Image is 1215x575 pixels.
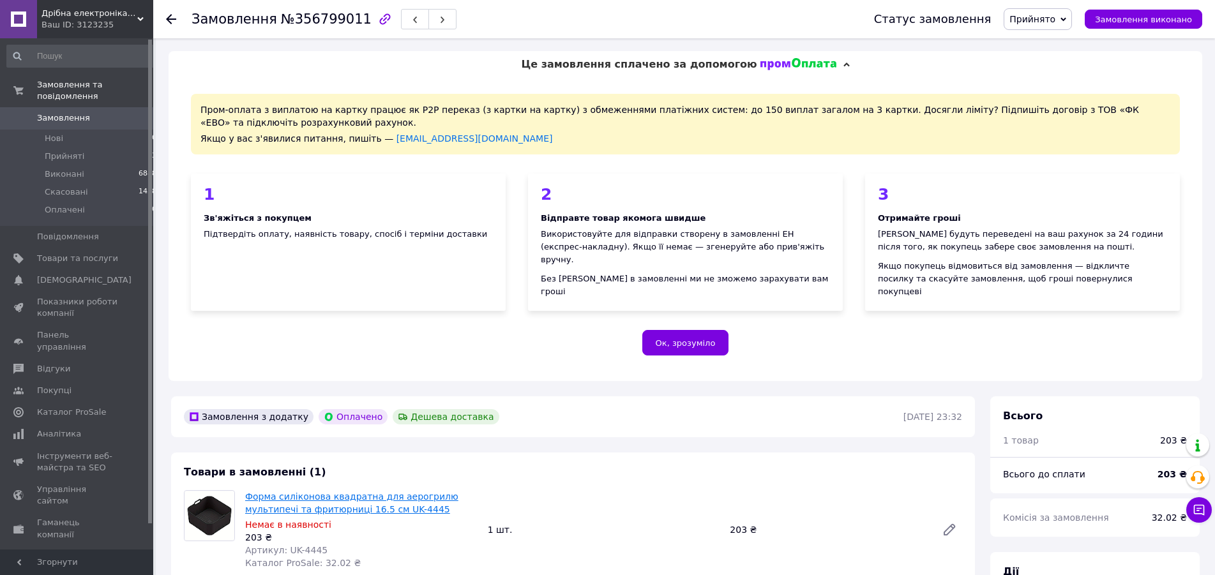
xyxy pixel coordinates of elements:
[656,338,716,348] span: Ок, зрозуміло
[42,19,153,31] div: Ваш ID: 3123235
[37,363,70,375] span: Відгуки
[166,13,176,26] div: Повернутися назад
[37,385,72,396] span: Покупці
[184,466,326,478] span: Товари в замовленні (1)
[37,407,106,418] span: Каталог ProSale
[878,260,1167,298] div: Якщо покупець відмовиться від замовлення — відкличте посилку та скасуйте замовлення, щоб гроші по...
[37,253,118,264] span: Товари та послуги
[37,451,118,474] span: Інструменти веб-майстра та SEO
[42,8,137,19] span: Дрібна електроніка та посуд для вашого дому
[200,132,1170,145] div: Якщо у вас з'явилися питання, пишіть —
[878,186,1167,202] div: 3
[245,545,328,555] span: Артикул: UK-4445
[45,186,88,198] span: Скасовані
[37,112,90,124] span: Замовлення
[1095,15,1192,24] span: Замовлення виконано
[245,519,331,530] span: Немає в наявності
[245,558,361,568] span: Каталог ProSale: 32.02 ₴
[37,274,132,286] span: [DEMOGRAPHIC_DATA]
[45,151,84,162] span: Прийняті
[37,484,118,507] span: Управління сайтом
[393,409,499,424] div: Дешева доставка
[937,517,962,542] a: Редагувати
[541,186,830,202] div: 2
[204,186,493,202] div: 1
[45,133,63,144] span: Нові
[184,409,313,424] div: Замовлення з додатку
[1009,14,1055,24] span: Прийнято
[521,58,757,70] span: Це замовлення сплачено за допомогою
[192,11,277,27] span: Замовлення
[1085,10,1202,29] button: Замовлення виконано
[37,517,118,540] span: Гаманець компанії
[642,330,729,355] button: Ок, зрозуміло
[725,521,932,539] div: 203 ₴
[903,412,962,422] time: [DATE] 23:32
[37,231,99,243] span: Повідомлення
[319,409,388,424] div: Оплачено
[204,228,493,241] div: Підтвердіть оплату, наявність товару, спосіб і терміни доставки
[152,133,156,144] span: 0
[152,151,156,162] span: 3
[396,133,553,144] a: [EMAIL_ADDRESS][DOMAIN_NAME]
[1152,512,1187,523] span: 32.02 ₴
[152,204,156,216] span: 0
[245,491,458,514] a: Форма силіконова квадратна для аерогрилю мультипечі та фритюрниці 16.5 см UK-4445
[204,213,312,223] b: Зв'яжіться з покупцем
[185,491,234,541] img: Форма силіконова квадратна для аерогрилю мультипечі та фритюрниці 16.5 см UK-4445
[191,94,1180,154] div: Пром-оплата з виплатою на картку працює як P2P переказ (з картки на картку) з обмеженнями платіжн...
[37,329,118,352] span: Панель управління
[45,168,84,180] span: Виконані
[37,296,118,319] span: Показники роботи компанії
[541,213,706,223] b: Відправте товар якомога швидше
[874,13,992,26] div: Статус замовлення
[245,531,478,544] div: 203 ₴
[1003,469,1085,479] span: Всього до сплати
[37,428,81,440] span: Аналітика
[878,228,1167,253] div: [PERSON_NAME] будуть переведені на ваш рахунок за 24 години після того, як покупець забере своє з...
[483,521,725,539] div: 1 шт.
[139,186,156,198] span: 1458
[1160,434,1187,447] div: 203 ₴
[6,45,158,68] input: Пошук
[281,11,372,27] span: №356799011
[37,79,153,102] span: Замовлення та повідомлення
[139,168,156,180] span: 6888
[45,204,85,216] span: Оплачені
[1003,410,1043,422] span: Всього
[541,228,830,266] div: Використовуйте для відправки створену в замовленні ЕН (експрес-накладну). Якщо її немає — згенеру...
[1186,497,1212,523] button: Чат з покупцем
[1158,469,1187,479] b: 203 ₴
[760,58,837,71] img: evopay logo
[1003,512,1109,523] span: Комісія за замовлення
[878,213,961,223] b: Отримайте гроші
[1003,435,1039,445] span: 1 товар
[541,273,830,298] div: Без [PERSON_NAME] в замовленні ми не зможемо зарахувати вам гроші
